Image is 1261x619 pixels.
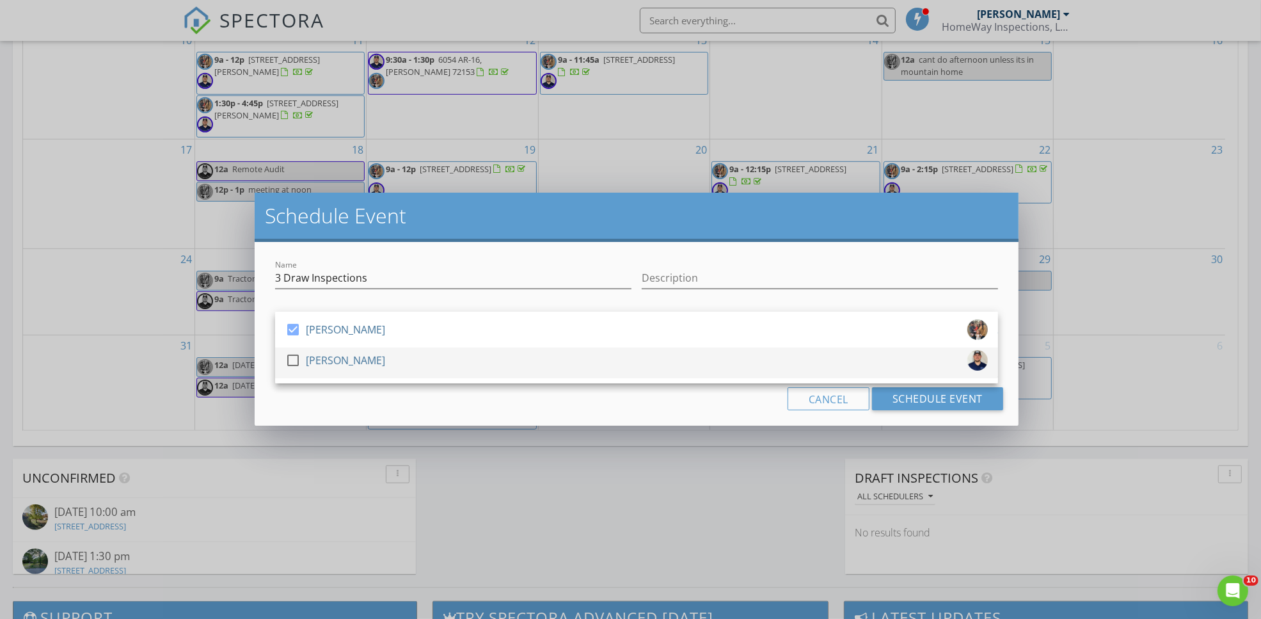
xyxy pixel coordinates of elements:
[306,319,385,340] div: [PERSON_NAME]
[967,350,988,371] img: img_3984.jpg
[265,203,1008,229] h2: Schedule Event
[788,387,869,410] button: Cancel
[967,319,988,340] img: unnamed_3.jpg
[1217,575,1248,606] iframe: Intercom live chat
[1244,575,1258,586] span: 10
[306,350,385,371] div: [PERSON_NAME]
[872,387,1003,410] button: Schedule Event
